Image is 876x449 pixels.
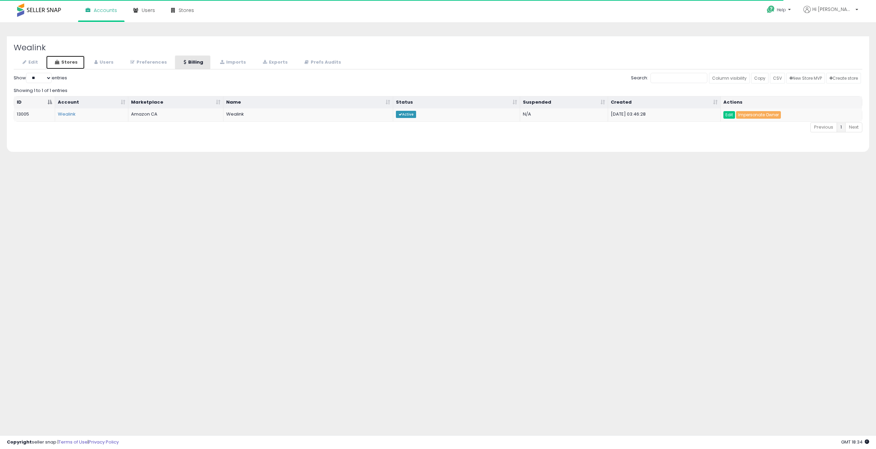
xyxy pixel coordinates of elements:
[709,73,750,83] a: Column visibility
[55,96,128,109] th: Account: activate to sort column ascending
[812,6,853,13] span: Hi [PERSON_NAME]
[121,55,174,69] a: Preferences
[175,55,210,69] a: Billing
[26,73,52,83] select: Showentries
[837,122,846,132] a: 1
[296,55,348,69] a: Prefs Audits
[14,108,55,121] td: 13005
[650,73,707,83] input: Search:
[46,55,85,69] a: Stores
[393,96,520,109] th: Status: activate to sort column ascending
[826,73,861,83] a: Create store
[829,75,858,81] span: Create store
[128,108,223,121] td: Amazon CA
[14,73,67,83] label: Show entries
[712,75,747,81] span: Column visibility
[94,7,117,14] span: Accounts
[777,7,786,13] span: Help
[803,6,858,21] a: Hi [PERSON_NAME]
[520,96,608,109] th: Suspended: activate to sort column ascending
[128,96,223,109] th: Marketplace: activate to sort column ascending
[142,7,155,14] span: Users
[754,75,765,81] span: Copy
[58,111,76,117] a: Wealink
[223,96,393,109] th: Name: activate to sort column ascending
[14,55,45,69] a: Edit
[86,55,121,69] a: Users
[14,96,55,109] th: ID: activate to sort column descending
[723,111,735,119] a: Edit
[845,122,862,132] a: Next
[211,55,253,69] a: Imports
[789,75,822,81] span: New Store MVP
[14,43,862,52] h2: Wealink
[396,111,416,118] span: Active
[770,73,785,83] a: CSV
[608,96,721,109] th: Created: activate to sort column ascending
[223,108,393,121] td: Wealink
[773,75,782,81] span: CSV
[520,108,608,121] td: N/A
[751,73,769,83] a: Copy
[766,5,775,14] i: Get Help
[14,85,862,94] div: Showing 1 to 1 of 1 entries
[254,55,295,69] a: Exports
[810,122,837,132] a: Previous
[179,7,194,14] span: Stores
[721,96,862,109] th: Actions
[608,108,721,121] td: [DATE] 03:46:28
[631,73,707,83] label: Search:
[786,73,825,83] a: New Store MVP
[736,111,781,119] a: Impersonate Owner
